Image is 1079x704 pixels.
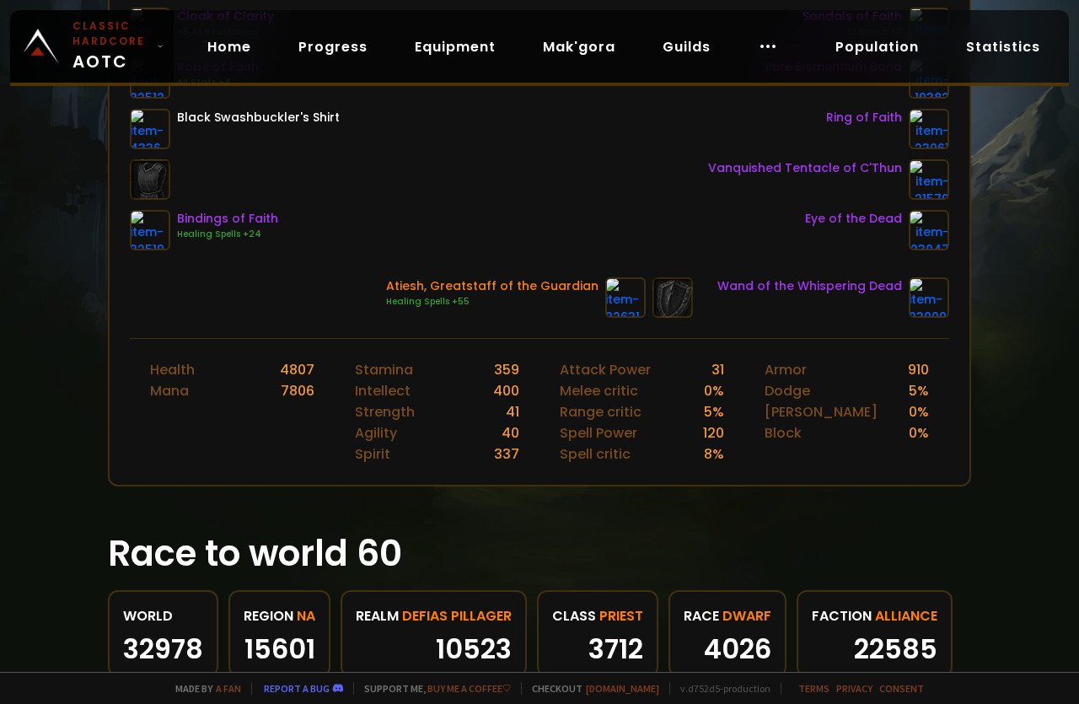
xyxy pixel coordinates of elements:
[194,30,265,64] a: Home
[123,605,203,626] div: World
[704,443,724,465] div: 8 %
[836,682,872,695] a: Privacy
[909,380,929,401] div: 5 %
[805,210,902,228] div: Eye of the Dead
[704,380,724,401] div: 0 %
[879,682,924,695] a: Consent
[560,443,631,465] div: Spell critic
[605,277,646,318] img: item-22631
[909,210,949,250] img: item-23047
[909,109,949,149] img: item-23061
[708,159,902,177] div: Vanquished Tentacle of C'Thun
[909,277,949,318] img: item-23009
[297,605,315,626] span: NA
[953,30,1054,64] a: Statistics
[684,605,771,626] div: race
[649,30,724,64] a: Guilds
[386,295,599,309] div: Healing Spells +55
[529,30,629,64] a: Mak'gora
[765,401,878,422] div: [PERSON_NAME]
[427,682,511,695] a: Buy me a coffee
[909,401,929,422] div: 0 %
[285,30,381,64] a: Progress
[150,359,195,380] div: Health
[765,422,802,443] div: Block
[353,682,511,695] span: Support me,
[765,380,810,401] div: Dodge
[355,359,413,380] div: Stamina
[244,637,315,662] div: 15601
[355,422,397,443] div: Agility
[72,19,150,74] span: AOTC
[130,109,170,149] img: item-4336
[108,527,971,580] h1: Race to world 60
[281,380,314,401] div: 7806
[355,401,415,422] div: Strength
[599,605,643,626] span: Priest
[908,359,929,380] div: 910
[909,422,929,443] div: 0 %
[669,682,770,695] span: v. d752d5 - production
[494,443,519,465] div: 337
[812,637,937,662] div: 22585
[722,605,771,626] span: Dwarf
[797,590,953,677] a: factionAlliance22585
[668,590,786,677] a: raceDwarf4026
[502,422,519,443] div: 40
[560,401,641,422] div: Range critic
[909,159,949,200] img: item-21579
[341,590,527,677] a: realmDefias Pillager10523
[703,422,724,443] div: 120
[493,380,519,401] div: 400
[494,359,519,380] div: 359
[386,277,599,295] div: Atiesh, Greatstaff of the Guardian
[711,359,724,380] div: 31
[150,380,189,401] div: Mana
[356,637,512,662] div: 10523
[560,380,638,401] div: Melee critic
[704,401,724,422] div: 5 %
[684,637,771,662] div: 4026
[280,359,314,380] div: 4807
[401,30,509,64] a: Equipment
[826,109,902,126] div: Ring of Faith
[264,682,330,695] a: Report a bug
[552,637,643,662] div: 3712
[123,637,203,662] div: 32978
[822,30,932,64] a: Population
[812,605,937,626] div: faction
[560,422,637,443] div: Spell Power
[798,682,829,695] a: Terms
[355,443,390,465] div: Spirit
[216,682,241,695] a: a fan
[537,590,658,677] a: classPriest3712
[765,359,807,380] div: Armor
[72,19,150,49] small: Classic Hardcore
[402,605,512,626] span: Defias Pillager
[177,210,278,228] div: Bindings of Faith
[717,277,902,295] div: Wand of the Whispering Dead
[108,590,218,677] a: World32978
[875,605,937,626] span: Alliance
[177,228,278,241] div: Healing Spells +24
[586,682,659,695] a: [DOMAIN_NAME]
[803,8,902,25] div: Sandals of Faith
[521,682,659,695] span: Checkout
[228,590,330,677] a: regionNA15601
[10,10,174,83] a: Classic HardcoreAOTC
[355,380,411,401] div: Intellect
[177,109,340,126] div: Black Swashbuckler's Shirt
[244,605,315,626] div: region
[506,401,519,422] div: 41
[356,605,512,626] div: realm
[165,682,241,695] span: Made by
[130,210,170,250] img: item-22519
[177,8,274,25] div: Cloak of Clarity
[552,605,643,626] div: class
[560,359,651,380] div: Attack Power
